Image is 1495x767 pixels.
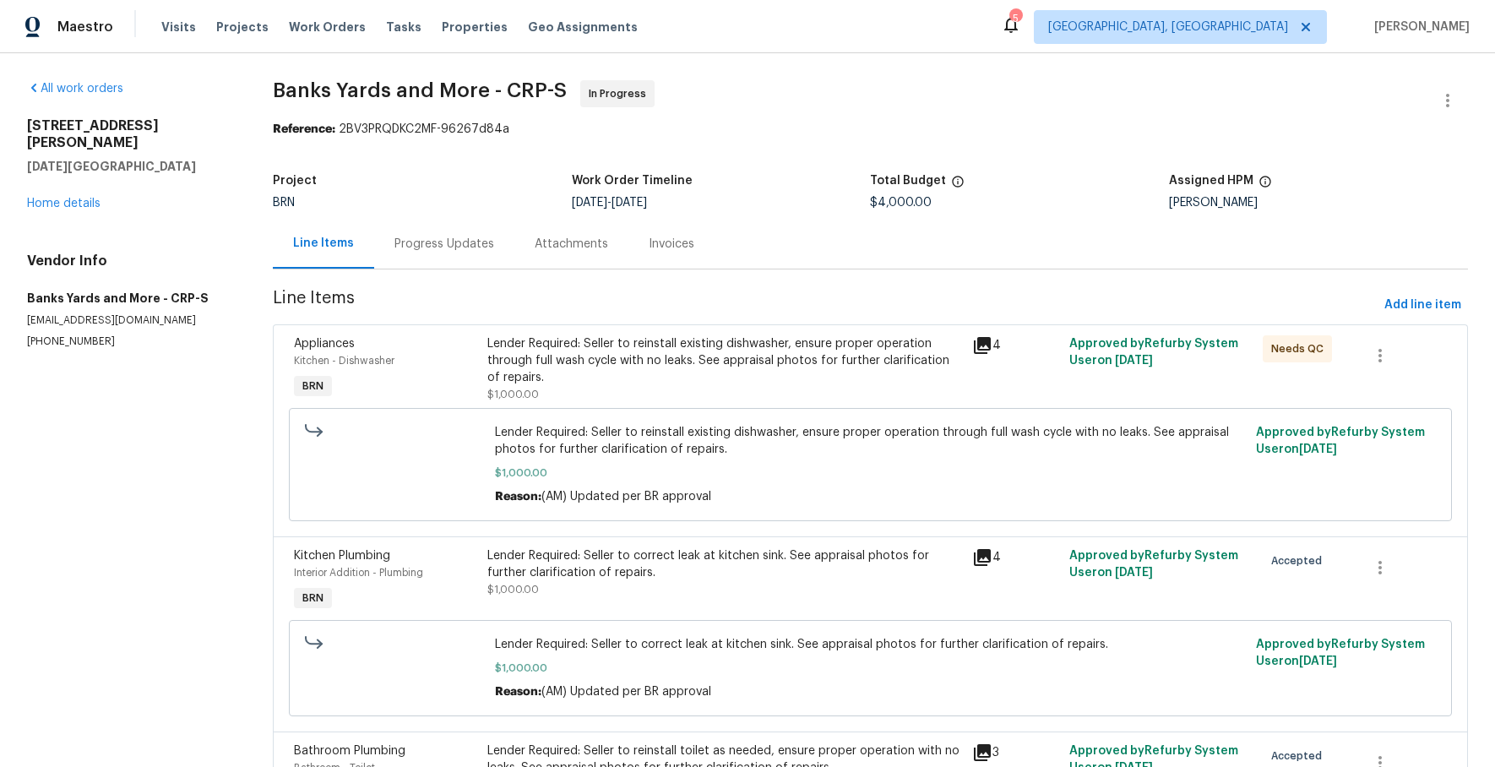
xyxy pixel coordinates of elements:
[442,19,508,35] span: Properties
[293,235,354,252] div: Line Items
[972,743,1059,763] div: 3
[495,686,541,698] span: Reason:
[495,424,1246,458] span: Lender Required: Seller to reinstall existing dishwasher, ensure proper operation through full wa...
[487,335,962,386] div: Lender Required: Seller to reinstall existing dishwasher, ensure proper operation through full wa...
[495,660,1246,677] span: $1,000.00
[495,636,1246,653] span: Lender Required: Seller to correct leak at kitchen sink. See appraisal photos for further clarifi...
[273,175,317,187] h5: Project
[951,175,965,197] span: The total cost of line items that have been proposed by Opendoor. This sum includes line items th...
[1271,748,1329,764] span: Accepted
[27,335,232,349] p: [PHONE_NUMBER]
[1069,338,1238,367] span: Approved by Refurby System User on
[1384,295,1461,316] span: Add line item
[972,547,1059,568] div: 4
[1256,427,1425,455] span: Approved by Refurby System User on
[394,236,494,253] div: Progress Updates
[541,491,711,503] span: (AM) Updated per BR approval
[541,686,711,698] span: (AM) Updated per BR approval
[1115,355,1153,367] span: [DATE]
[294,568,423,578] span: Interior Addition - Plumbing
[487,389,539,400] span: $1,000.00
[386,21,421,33] span: Tasks
[27,117,232,151] h2: [STREET_ADDRESS][PERSON_NAME]
[572,175,693,187] h5: Work Order Timeline
[528,19,638,35] span: Geo Assignments
[27,290,232,307] h5: Banks Yards and More - CRP-S
[870,175,946,187] h5: Total Budget
[1378,290,1468,321] button: Add line item
[294,745,405,757] span: Bathroom Plumbing
[589,85,653,102] span: In Progress
[487,547,962,581] div: Lender Required: Seller to correct leak at kitchen sink. See appraisal photos for further clarifi...
[27,198,101,209] a: Home details
[294,338,355,350] span: Appliances
[487,585,539,595] span: $1,000.00
[294,550,390,562] span: Kitchen Plumbing
[649,236,694,253] div: Invoices
[495,491,541,503] span: Reason:
[273,290,1378,321] span: Line Items
[870,197,932,209] span: $4,000.00
[27,313,232,328] p: [EMAIL_ADDRESS][DOMAIN_NAME]
[296,378,330,394] span: BRN
[273,80,567,101] span: Banks Yards and More - CRP-S
[1271,340,1330,357] span: Needs QC
[1069,550,1238,579] span: Approved by Refurby System User on
[161,19,196,35] span: Visits
[294,356,394,366] span: Kitchen - Dishwasher
[1009,10,1021,27] div: 5
[296,590,330,607] span: BRN
[27,158,232,175] h5: [DATE][GEOGRAPHIC_DATA]
[1271,552,1329,569] span: Accepted
[57,19,113,35] span: Maestro
[1367,19,1470,35] span: [PERSON_NAME]
[1115,567,1153,579] span: [DATE]
[612,197,647,209] span: [DATE]
[27,253,232,269] h4: Vendor Info
[1259,175,1272,197] span: The hpm assigned to this work order.
[1299,443,1337,455] span: [DATE]
[216,19,269,35] span: Projects
[273,121,1468,138] div: 2BV3PRQDKC2MF-96267d84a
[289,19,366,35] span: Work Orders
[1256,639,1425,667] span: Approved by Refurby System User on
[1169,197,1468,209] div: [PERSON_NAME]
[273,123,335,135] b: Reference:
[1169,175,1253,187] h5: Assigned HPM
[27,83,123,95] a: All work orders
[1299,655,1337,667] span: [DATE]
[1048,19,1288,35] span: [GEOGRAPHIC_DATA], [GEOGRAPHIC_DATA]
[572,197,647,209] span: -
[495,465,1246,481] span: $1,000.00
[535,236,608,253] div: Attachments
[572,197,607,209] span: [DATE]
[972,335,1059,356] div: 4
[273,197,295,209] span: BRN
